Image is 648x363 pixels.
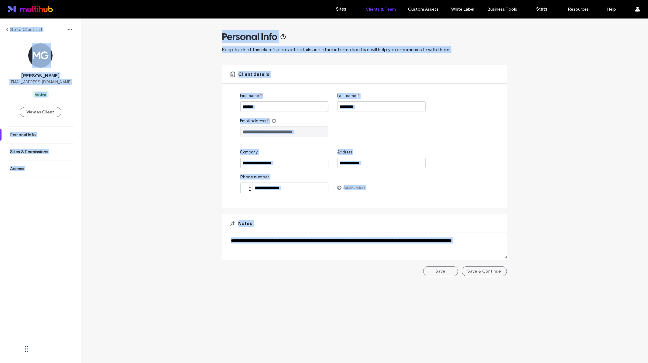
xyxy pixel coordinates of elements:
[240,118,266,124] span: Email address
[240,126,328,137] input: Email address
[10,149,48,154] label: Sites & Permissions
[423,266,458,276] button: Save
[366,7,396,12] label: Clients & Team
[338,149,352,155] span: Address
[336,6,347,12] label: Sites
[607,7,616,12] label: Help
[240,149,258,155] span: Company
[14,4,26,10] span: Help
[20,107,61,117] button: View as Client
[451,7,475,12] label: White Label
[408,7,439,12] label: Custom Assets
[488,7,517,12] label: Business Tools
[462,266,507,276] button: Save & Continue
[240,101,328,112] input: First name
[240,158,328,168] input: Company
[536,6,547,12] label: Stats
[222,31,278,43] span: Personal Info
[344,182,365,193] label: Add number
[568,7,589,12] label: Resources
[240,93,259,99] span: First name
[338,158,426,168] input: Address
[10,166,24,171] label: Access
[338,93,356,99] span: Last name
[9,79,71,85] span: [EMAIL_ADDRESS][DOMAIN_NAME]
[10,27,43,32] label: Go to Client List
[240,174,328,183] label: Phone number
[338,101,426,112] input: Last name
[222,47,451,52] span: Keep track of this client’s contact details and other information that will help you communicate ...
[238,71,270,78] span: Client details
[238,220,253,227] span: Notes
[25,340,29,358] div: Drag
[21,72,60,79] span: [PERSON_NAME]
[35,92,46,97] div: Active
[10,132,36,137] label: Personal Info
[28,43,53,68] div: MG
